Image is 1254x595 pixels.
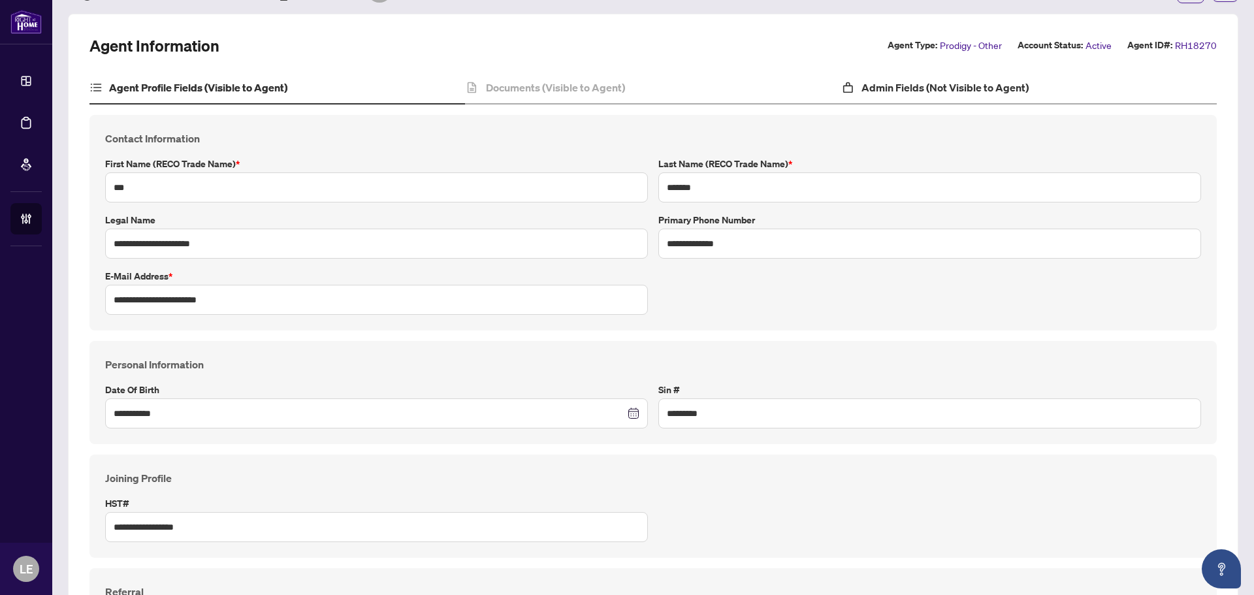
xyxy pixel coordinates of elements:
span: LE [20,560,33,578]
h4: Contact Information [105,131,1201,146]
span: Prodigy - Other [940,38,1002,53]
button: Open asap [1202,549,1241,588]
label: Date of Birth [105,383,648,397]
label: Legal Name [105,213,648,227]
label: Sin # [658,383,1201,397]
h4: Admin Fields (Not Visible to Agent) [861,80,1029,95]
label: Agent Type: [888,38,937,53]
label: Last Name (RECO Trade Name) [658,157,1201,171]
h2: Agent Information [89,35,219,56]
label: First Name (RECO Trade Name) [105,157,648,171]
label: Primary Phone Number [658,213,1201,227]
label: HST# [105,496,648,511]
span: Active [1085,38,1112,53]
h4: Documents (Visible to Agent) [486,80,625,95]
h4: Agent Profile Fields (Visible to Agent) [109,80,287,95]
label: Agent ID#: [1127,38,1172,53]
h4: Personal Information [105,357,1201,372]
label: E-mail Address [105,269,648,283]
img: logo [10,10,42,34]
h4: Joining Profile [105,470,1201,486]
span: RH18270 [1175,38,1217,53]
label: Account Status: [1018,38,1083,53]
